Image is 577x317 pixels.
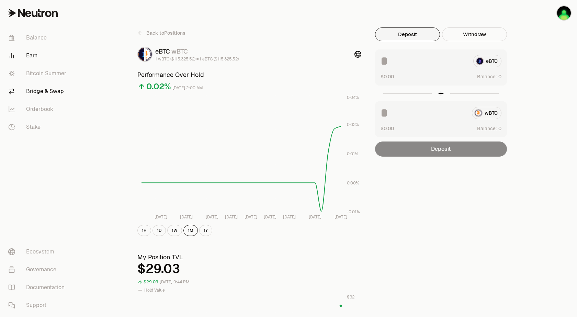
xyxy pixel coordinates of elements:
[146,81,171,92] div: 0.02%
[225,214,238,220] tspan: [DATE]
[347,151,358,157] tspan: 0.01%
[347,294,354,300] tspan: $32
[442,27,507,41] button: Withdraw
[3,118,74,136] a: Stake
[3,65,74,82] a: Bitcoin Summer
[347,122,359,127] tspan: 0.03%
[138,47,144,61] img: eBTC Logo
[335,214,347,220] tspan: [DATE]
[167,225,182,236] button: 1W
[477,125,497,132] span: Balance:
[347,209,360,215] tspan: -0.01%
[155,47,239,56] div: eBTC
[206,214,218,220] tspan: [DATE]
[3,47,74,65] a: Earn
[155,56,239,62] div: 1 wBTC ($115,325.52) = 1 eBTC ($115,325.52)
[171,47,188,55] span: wBTC
[477,73,497,80] span: Balance:
[183,225,198,236] button: 1M
[155,214,167,220] tspan: [DATE]
[144,278,158,286] div: $29.03
[557,6,571,20] img: superKeplr
[160,278,190,286] div: [DATE] 9:44 PM
[152,225,166,236] button: 1D
[375,27,440,41] button: Deposit
[137,70,361,80] h3: Performance Over Hold
[3,82,74,100] a: Bridge & Swap
[3,100,74,118] a: Orderbook
[245,214,257,220] tspan: [DATE]
[137,262,361,276] div: $29.03
[3,296,74,314] a: Support
[381,73,394,80] button: $0.00
[144,287,165,293] span: Hold Value
[3,279,74,296] a: Documentation
[3,261,74,279] a: Governance
[172,84,203,92] div: [DATE] 2:00 AM
[283,214,296,220] tspan: [DATE]
[264,214,276,220] tspan: [DATE]
[347,180,359,186] tspan: 0.00%
[3,29,74,47] a: Balance
[3,243,74,261] a: Ecosystem
[137,252,361,262] h3: My Position TVL
[309,214,321,220] tspan: [DATE]
[199,225,212,236] button: 1Y
[381,125,394,132] button: $0.00
[137,27,185,38] a: Back toPositions
[137,225,151,236] button: 1H
[146,47,152,61] img: wBTC Logo
[146,30,185,36] span: Back to Positions
[180,214,193,220] tspan: [DATE]
[347,95,359,100] tspan: 0.04%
